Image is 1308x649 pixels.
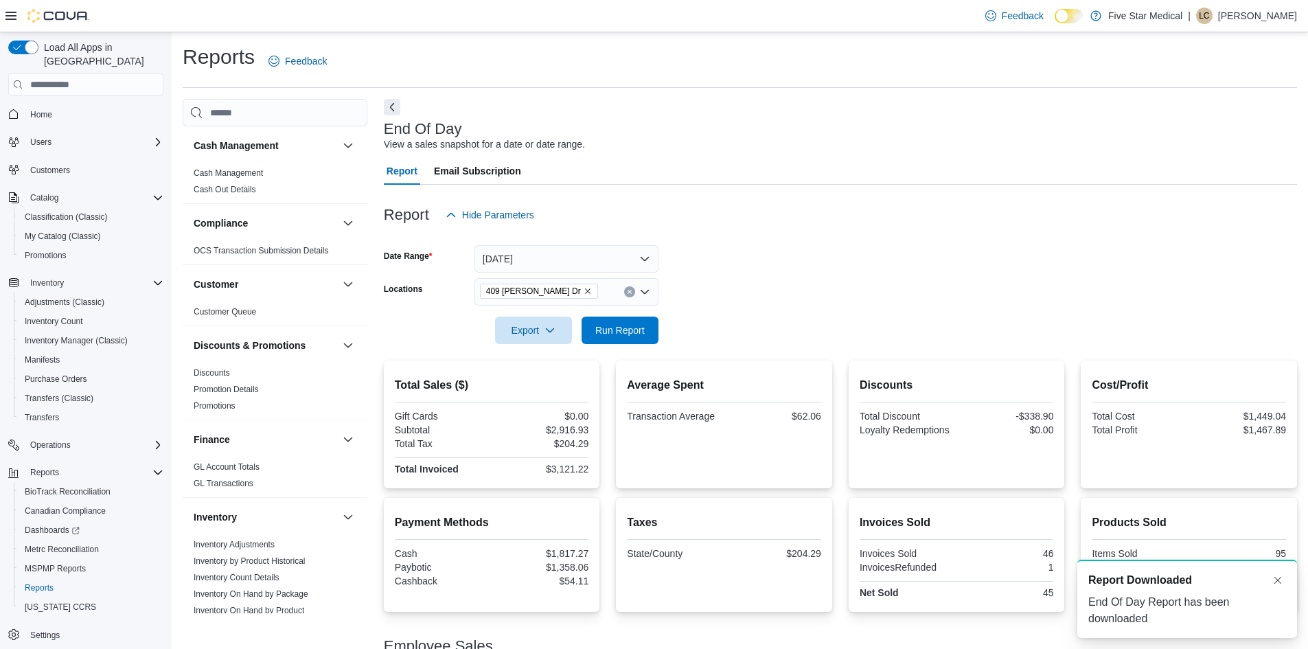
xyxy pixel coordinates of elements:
span: Transfers [25,412,59,423]
p: Five Star Medical [1108,8,1182,24]
div: State/County [627,548,721,559]
p: [PERSON_NAME] [1218,8,1297,24]
span: Inventory Count [19,313,163,330]
span: Run Report [595,323,645,337]
button: Remove 409 Norfleet Dr from selection in this group [584,287,592,295]
span: Cash Out Details [194,184,256,195]
a: Promotions [194,401,236,411]
button: Hide Parameters [440,201,540,229]
span: Email Subscription [434,157,521,185]
span: Metrc Reconciliation [19,541,163,558]
a: OCS Transaction Submission Details [194,246,329,255]
h2: Discounts [860,377,1054,394]
div: $204.29 [494,438,588,449]
span: Classification (Classic) [25,212,108,223]
button: Reports [25,464,65,481]
span: BioTrack Reconciliation [19,483,163,500]
span: Canadian Compliance [25,505,106,516]
div: -$338.90 [959,411,1053,422]
button: Metrc Reconciliation [14,540,169,559]
span: Catalog [25,190,163,206]
input: Dark Mode [1055,9,1083,23]
span: [US_STATE] CCRS [25,602,96,613]
button: Compliance [194,216,337,230]
label: Date Range [384,251,433,262]
div: Discounts & Promotions [183,365,367,420]
button: Purchase Orders [14,369,169,389]
a: Adjustments (Classic) [19,294,110,310]
div: Total Cost [1092,411,1186,422]
span: Inventory [30,277,64,288]
a: GL Transactions [194,479,253,488]
span: Load All Apps in [GEOGRAPHIC_DATA] [38,41,163,68]
span: Customer Queue [194,306,256,317]
div: Total Discount [860,411,954,422]
div: $204.29 [727,548,821,559]
div: $2,916.93 [494,424,588,435]
a: Feedback [980,2,1049,30]
span: Inventory by Product Historical [194,556,306,567]
h2: Payment Methods [395,514,589,531]
div: $0.00 [494,411,588,422]
h2: Products Sold [1092,514,1286,531]
div: Notification [1088,572,1286,589]
span: My Catalog (Classic) [25,231,101,242]
span: Export [503,317,564,344]
button: Discounts & Promotions [194,339,337,352]
button: Reports [3,463,169,482]
h1: Reports [183,43,255,71]
span: LC [1199,8,1209,24]
div: Cashback [395,576,489,587]
span: Manifests [19,352,163,368]
div: Finance [183,459,367,497]
a: Inventory On Hand by Product [194,606,304,615]
div: $62.06 [727,411,821,422]
button: Discounts & Promotions [340,337,356,354]
button: Settings [3,625,169,645]
h2: Cost/Profit [1092,377,1286,394]
button: Customer [340,276,356,293]
a: Cash Management [194,168,263,178]
div: View a sales snapshot for a date or date range. [384,137,585,152]
div: Cash [395,548,489,559]
div: 45 [959,587,1053,598]
button: Catalog [25,190,64,206]
a: Dashboards [19,522,85,538]
a: Canadian Compliance [19,503,111,519]
a: Transfers [19,409,65,426]
div: Customer [183,304,367,326]
span: Canadian Compliance [19,503,163,519]
div: Transaction Average [627,411,721,422]
span: Users [30,137,51,148]
span: Operations [25,437,163,453]
a: MSPMP Reports [19,560,91,577]
h3: Finance [194,433,230,446]
span: Settings [25,626,163,644]
button: Clear input [624,286,635,297]
button: [US_STATE] CCRS [14,597,169,617]
span: Reports [25,464,163,481]
button: Adjustments (Classic) [14,293,169,312]
button: Finance [194,433,337,446]
button: Inventory [3,273,169,293]
button: [DATE] [474,245,658,273]
button: Finance [340,431,356,448]
span: 409 Norfleet Dr [480,284,598,299]
div: Gift Cards [395,411,489,422]
button: Dismiss toast [1270,572,1286,589]
span: Dashboards [19,522,163,538]
a: GL Account Totals [194,462,260,472]
label: Locations [384,284,423,295]
button: Users [25,134,57,150]
h3: Customer [194,277,238,291]
a: Settings [25,627,65,644]
span: Home [25,105,163,122]
button: Customers [3,160,169,180]
a: Cash Out Details [194,185,256,194]
button: Inventory Count [14,312,169,331]
a: Manifests [19,352,65,368]
button: Inventory [340,509,356,525]
button: Cash Management [340,137,356,154]
a: Dashboards [14,521,169,540]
